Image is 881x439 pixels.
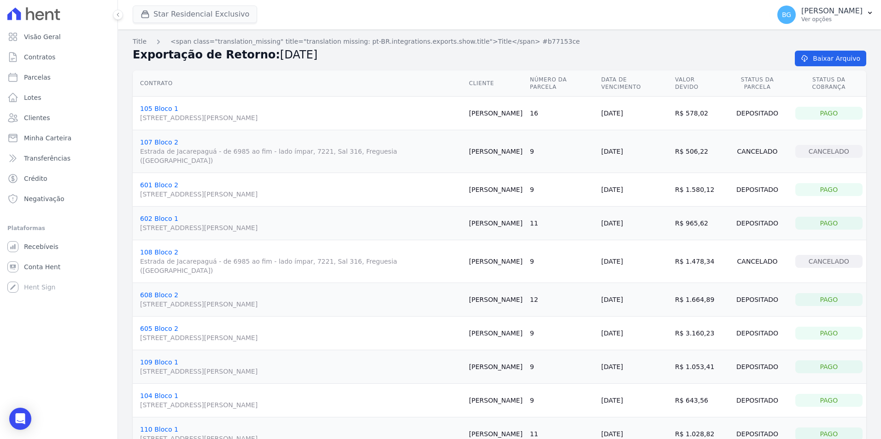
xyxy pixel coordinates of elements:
[4,48,114,66] a: Contratos
[465,97,526,130] td: [PERSON_NAME]
[133,38,147,45] span: translation missing: pt-BR.integrations.exports.index.title
[526,70,598,97] th: Número da Parcela
[140,400,462,410] span: [STREET_ADDRESS][PERSON_NAME]
[792,70,866,97] th: Status da Cobrança
[465,317,526,350] td: [PERSON_NAME]
[598,384,671,417] td: [DATE]
[24,133,71,143] span: Minha Carteira
[24,52,55,62] span: Contratos
[598,207,671,240] td: [DATE]
[671,350,723,384] td: R$ 1.053,41
[24,262,60,271] span: Conta Hent
[598,283,671,317] td: [DATE]
[465,240,526,283] td: [PERSON_NAME]
[801,16,863,23] p: Ver opções
[140,223,462,232] span: [STREET_ADDRESS][PERSON_NAME]
[795,107,863,120] div: Pago
[24,32,61,41] span: Visão Geral
[465,207,526,240] td: [PERSON_NAME]
[140,139,462,165] a: 107 Bloco 2Estrada de Jacarepaguá - de 6985 ao fim - lado ímpar, 7221, Sal 316, Freguesia ([GEOGR...
[526,317,598,350] td: 9
[671,70,723,97] th: Valor devido
[795,394,863,407] div: Pago
[9,408,31,430] div: Open Intercom Messenger
[170,37,580,46] a: <span class="translation_missing" title="translation missing: pt-BR.integrations.exports.show.tit...
[526,283,598,317] td: 12
[133,6,257,23] button: Star Residencial Exclusivo
[4,28,114,46] a: Visão Geral
[526,97,598,130] td: 16
[24,113,50,122] span: Clientes
[598,350,671,384] td: [DATE]
[795,360,863,373] div: Pago
[598,130,671,173] td: [DATE]
[24,154,70,163] span: Transferências
[526,207,598,240] td: 11
[598,240,671,283] td: [DATE]
[727,327,787,340] div: Depositado
[140,190,462,199] span: [STREET_ADDRESS][PERSON_NAME]
[671,173,723,207] td: R$ 1.580,12
[727,360,787,373] div: Depositado
[4,149,114,168] a: Transferências
[795,255,863,268] div: Cancelado
[140,257,462,275] span: Estrada de Jacarepaguá - de 6985 ao fim - lado ímpar, 7221, Sal 316, Freguesia ([GEOGRAPHIC_DATA])
[526,350,598,384] td: 9
[526,384,598,417] td: 9
[140,248,462,275] a: 108 Bloco 2Estrada de Jacarepaguá - de 6985 ao fim - lado ímpar, 7221, Sal 316, Freguesia ([GEOGR...
[140,325,462,342] a: 605 Bloco 2[STREET_ADDRESS][PERSON_NAME]
[727,183,787,196] div: Depositado
[140,215,462,232] a: 602 Bloco 1[STREET_ADDRESS][PERSON_NAME]
[465,350,526,384] td: [PERSON_NAME]
[133,37,147,46] a: Title
[4,237,114,256] a: Recebíveis
[140,291,462,309] a: 608 Bloco 2[STREET_ADDRESS][PERSON_NAME]
[4,68,114,87] a: Parcelas
[140,113,462,122] span: [STREET_ADDRESS][PERSON_NAME]
[795,51,866,66] a: Baixar Arquivo
[140,300,462,309] span: [STREET_ADDRESS][PERSON_NAME]
[140,392,462,410] a: 104 Bloco 1[STREET_ADDRESS][PERSON_NAME]
[24,242,59,251] span: Recebíveis
[723,70,791,97] th: Status da Parcela
[795,327,863,340] div: Pago
[671,97,723,130] td: R$ 578,02
[465,384,526,417] td: [PERSON_NAME]
[795,183,863,196] div: Pago
[598,70,671,97] th: Data de Vencimento
[140,181,462,199] a: 601 Bloco 2[STREET_ADDRESS][PERSON_NAME]
[4,109,114,127] a: Clientes
[782,12,791,18] span: BG
[465,173,526,207] td: [PERSON_NAME]
[727,217,787,230] div: Depositado
[140,147,462,165] span: Estrada de Jacarepaguá - de 6985 ao fim - lado ímpar, 7221, Sal 316, Freguesia ([GEOGRAPHIC_DATA])
[4,190,114,208] a: Negativação
[133,37,866,46] nav: Breadcrumb
[727,293,787,306] div: Depositado
[133,46,780,63] h2: Exportação de Retorno:
[24,174,47,183] span: Crédito
[140,367,462,376] span: [STREET_ADDRESS][PERSON_NAME]
[795,145,863,158] div: Cancelado
[4,129,114,147] a: Minha Carteira
[140,105,462,122] a: 105 Bloco 1[STREET_ADDRESS][PERSON_NAME]
[671,240,723,283] td: R$ 1.478,34
[671,384,723,417] td: R$ 643,56
[671,317,723,350] td: R$ 3.160,23
[140,333,462,342] span: [STREET_ADDRESS][PERSON_NAME]
[24,93,41,102] span: Lotes
[770,2,881,28] button: BG [PERSON_NAME] Ver opções
[465,70,526,97] th: Cliente
[727,255,787,268] div: Cancelado
[4,88,114,107] a: Lotes
[4,258,114,276] a: Conta Hent
[140,358,462,376] a: 109 Bloco 1[STREET_ADDRESS][PERSON_NAME]
[795,293,863,306] div: Pago
[727,145,787,158] div: Cancelado
[727,107,787,120] div: Depositado
[598,173,671,207] td: [DATE]
[526,173,598,207] td: 9
[280,48,317,61] span: [DATE]
[671,207,723,240] td: R$ 965,62
[7,223,110,234] div: Plataformas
